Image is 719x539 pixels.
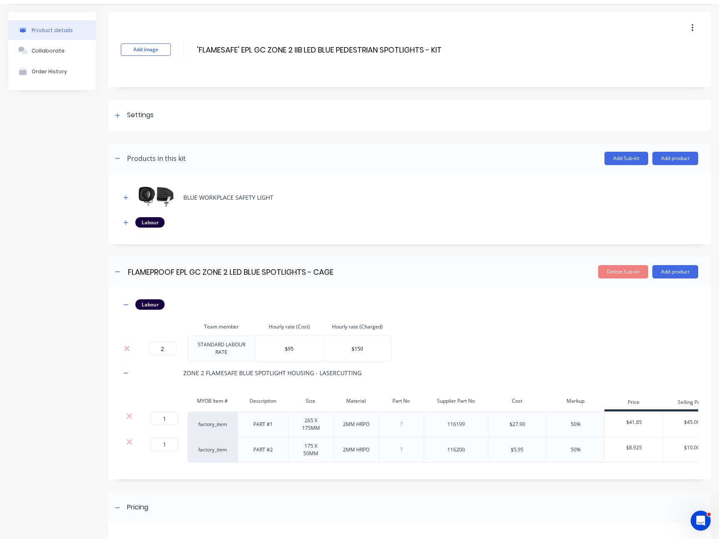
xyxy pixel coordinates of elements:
input: $0.0000 [324,342,391,355]
th: Hourly rate (Cost) [255,318,323,336]
img: BLUE WORKPLACE SAFETY LIGHT [135,186,177,209]
div: $41.85 [605,412,663,433]
div: Product details [32,27,73,33]
div: Products in this kit [127,153,186,163]
iframe: Intercom live chat [691,511,711,531]
div: BLUE WORKPLACE SAFETY LIGHT [183,193,273,202]
div: 2MM HRPO [335,444,377,455]
button: Collaborate [8,40,96,61]
button: Add product [652,265,698,278]
th: Hourly rate (Charged) [324,318,392,336]
div: Labour [135,217,165,227]
div: PART #2 [242,444,284,455]
input: Enter sub-kit name [127,266,335,278]
button: Add image [121,43,171,56]
div: 265 X 175MM [290,415,332,434]
div: Labour [135,299,165,309]
button: Delete Sub-kit [598,265,648,278]
div: $8.925 [605,437,663,458]
div: Markup [546,393,604,409]
div: Description [237,393,288,409]
div: Cost [488,393,546,409]
div: Price [604,395,663,411]
div: 50% [571,421,581,428]
input: Enter kit name [196,44,442,56]
div: 116199 [435,419,477,430]
div: factory_item [187,411,237,437]
div: MYOB Item # [187,393,237,409]
div: Size [288,393,334,409]
div: 175 X 50MM [290,441,332,459]
input: 0 [149,342,177,355]
div: Settings [127,110,154,120]
div: Part No [379,393,424,409]
input: $0.0000 [255,342,323,355]
div: 2MM HRPO [335,419,377,430]
div: Supplier Part No [424,393,488,409]
div: $5.95 [511,446,524,454]
button: Add Sub-kit [604,152,648,165]
div: 50% [571,446,581,454]
div: ZONE 2 FLAMESAFE BLUE SPOTLIGHT HOUSING - LASERCUTTING [183,369,362,377]
div: Collaborate [32,48,65,54]
input: ? [150,412,178,425]
div: PART #1 [242,419,284,430]
div: Material [333,393,379,409]
div: 116200 [435,444,477,455]
input: ? [150,438,178,451]
th: Team member [187,318,255,336]
div: $27.90 [509,421,525,428]
button: Order History [8,61,96,82]
div: Pricing [127,502,148,513]
button: Product details [8,20,96,40]
div: factory_item [187,437,237,463]
div: Order History [32,68,67,75]
td: STANDARD LABOUR RATE [187,336,255,361]
button: Add product [652,152,698,165]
